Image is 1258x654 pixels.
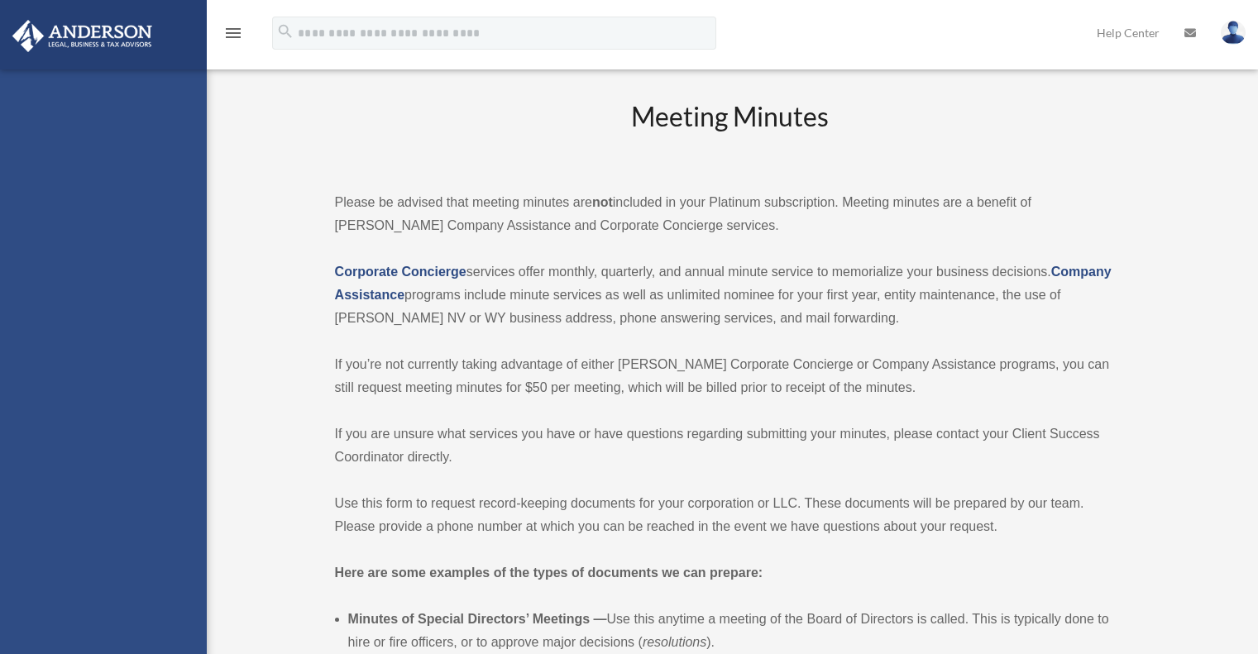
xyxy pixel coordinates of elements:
[7,20,157,52] img: Anderson Advisors Platinum Portal
[335,566,763,580] strong: Here are some examples of the types of documents we can prepare:
[335,191,1126,237] p: Please be advised that meeting minutes are included in your Platinum subscription. Meeting minute...
[276,22,294,41] i: search
[335,422,1126,469] p: If you are unsure what services you have or have questions regarding submitting your minutes, ple...
[348,612,607,626] b: Minutes of Special Directors’ Meetings —
[335,260,1126,330] p: services offer monthly, quarterly, and annual minute service to memorialize your business decisio...
[1221,21,1246,45] img: User Pic
[335,492,1126,538] p: Use this form to request record-keeping documents for your corporation or LLC. These documents wi...
[335,265,1112,302] a: Company Assistance
[643,635,706,649] em: resolutions
[335,265,466,279] a: Corporate Concierge
[592,195,613,209] strong: not
[223,23,243,43] i: menu
[348,608,1126,654] li: Use this anytime a meeting of the Board of Directors is called. This is typically done to hire or...
[223,29,243,43] a: menu
[335,353,1126,399] p: If you’re not currently taking advantage of either [PERSON_NAME] Corporate Concierge or Company A...
[335,98,1126,167] h2: Meeting Minutes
